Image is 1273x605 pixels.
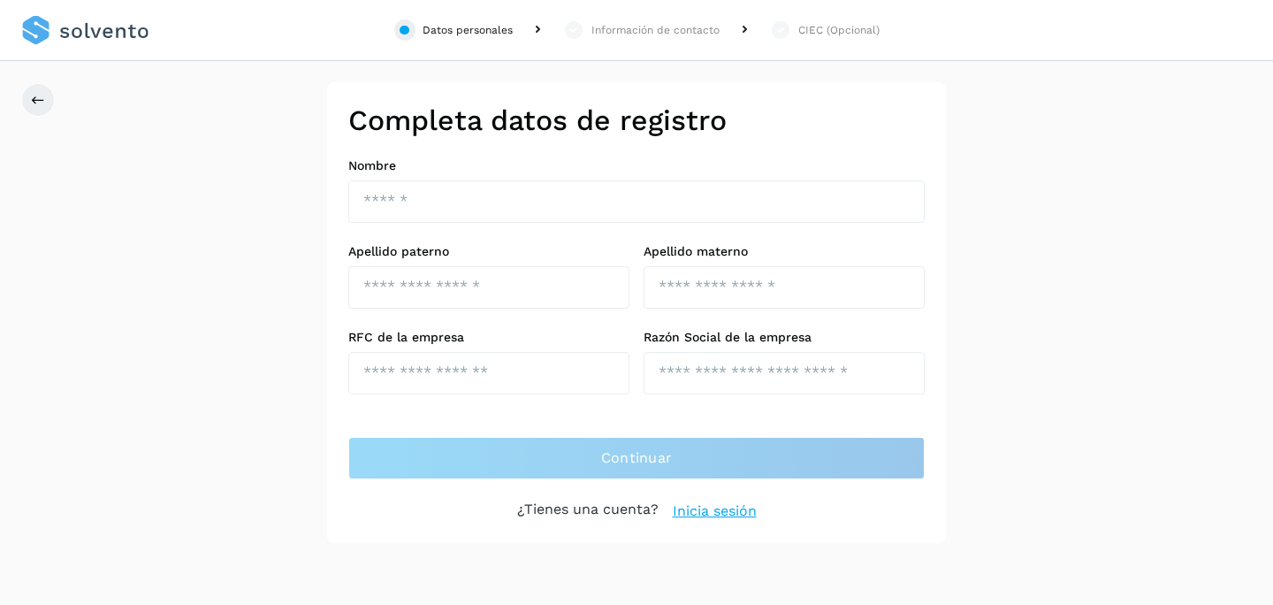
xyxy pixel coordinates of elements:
label: Nombre [348,158,925,173]
h2: Completa datos de registro [348,103,925,137]
label: RFC de la empresa [348,330,629,345]
a: Inicia sesión [673,501,757,522]
label: Razón Social de la empresa [644,330,925,345]
p: ¿Tienes una cuenta? [517,501,659,522]
div: CIEC (Opcional) [798,22,880,38]
span: Continuar [601,448,673,468]
div: Datos personales [423,22,513,38]
label: Apellido paterno [348,244,629,259]
label: Apellido materno [644,244,925,259]
button: Continuar [348,437,925,479]
div: Información de contacto [591,22,720,38]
